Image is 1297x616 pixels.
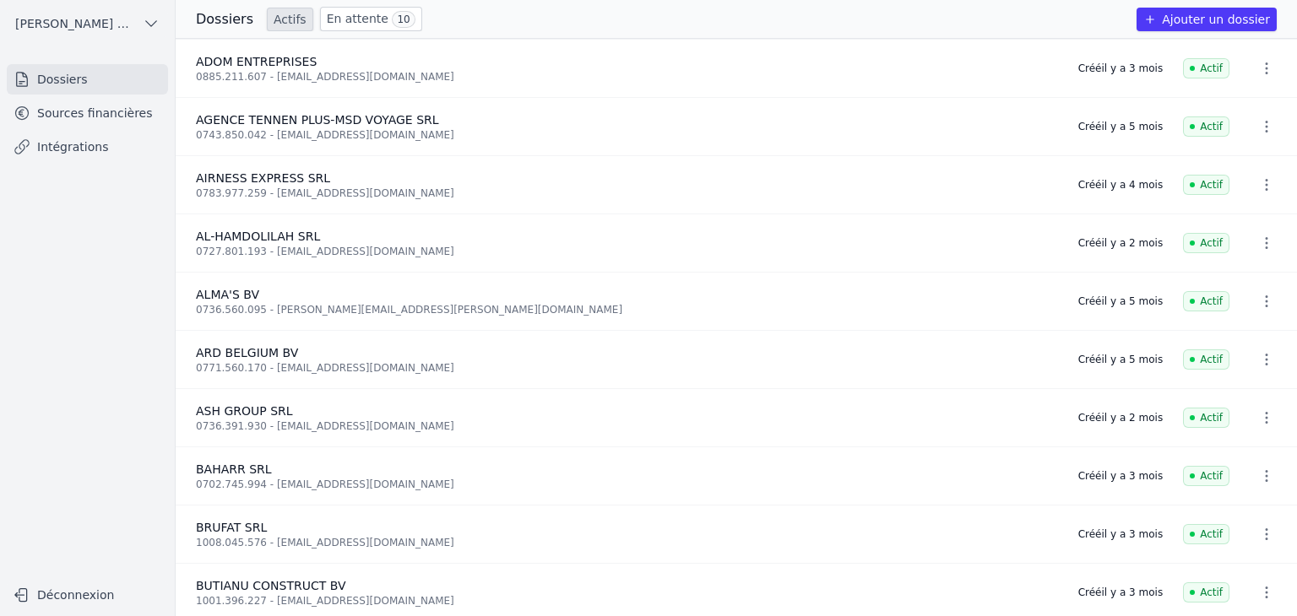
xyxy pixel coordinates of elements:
div: 1001.396.227 - [EMAIL_ADDRESS][DOMAIN_NAME] [196,594,1058,608]
span: ASH GROUP SRL [196,404,293,418]
h3: Dossiers [196,9,253,30]
div: Créé il y a 3 mois [1078,527,1163,541]
span: Actif [1183,466,1229,486]
span: Actif [1183,175,1229,195]
div: 1008.045.576 - [EMAIL_ADDRESS][DOMAIN_NAME] [196,536,1058,549]
span: ALMA'S BV [196,288,259,301]
div: Créé il y a 3 mois [1078,62,1163,75]
span: Actif [1183,524,1229,544]
div: 0727.801.193 - [EMAIL_ADDRESS][DOMAIN_NAME] [196,245,1058,258]
span: Actif [1183,58,1229,78]
span: ADOM ENTREPRISES [196,55,317,68]
span: AIRNESS EXPRESS SRL [196,171,330,185]
span: BRUFAT SRL [196,521,267,534]
button: [PERSON_NAME] ET PARTNERS SRL [7,10,168,37]
a: Dossiers [7,64,168,95]
span: AL-HAMDOLILAH SRL [196,230,320,243]
div: Créé il y a 5 mois [1078,294,1163,308]
div: Créé il y a 2 mois [1078,411,1163,424]
div: 0783.977.259 - [EMAIL_ADDRESS][DOMAIN_NAME] [196,186,1058,200]
div: Créé il y a 5 mois [1078,353,1163,366]
a: Intégrations [7,132,168,162]
div: 0885.211.607 - [EMAIL_ADDRESS][DOMAIN_NAME] [196,70,1058,84]
div: Créé il y a 5 mois [1078,120,1163,133]
span: Actif [1183,233,1229,253]
a: En attente 10 [320,7,422,31]
div: Créé il y a 4 mois [1078,178,1163,192]
div: Créé il y a 3 mois [1078,469,1163,483]
div: Créé il y a 3 mois [1078,586,1163,599]
span: ARD BELGIUM BV [196,346,298,359]
div: 0771.560.170 - [EMAIL_ADDRESS][DOMAIN_NAME] [196,361,1058,375]
div: 0736.560.095 - [PERSON_NAME][EMAIL_ADDRESS][PERSON_NAME][DOMAIN_NAME] [196,303,1058,316]
div: Créé il y a 2 mois [1078,236,1163,250]
div: 0702.745.994 - [EMAIL_ADDRESS][DOMAIN_NAME] [196,478,1058,491]
a: Sources financières [7,98,168,128]
div: 0743.850.042 - [EMAIL_ADDRESS][DOMAIN_NAME] [196,128,1058,142]
span: Actif [1183,291,1229,311]
span: BUTIANU CONSTRUCT BV [196,579,346,592]
span: 10 [392,11,415,28]
span: Actif [1183,349,1229,370]
span: AGENCE TENNEN PLUS-MSD VOYAGE SRL [196,113,439,127]
span: Actif [1183,116,1229,137]
span: [PERSON_NAME] ET PARTNERS SRL [15,15,136,32]
button: Déconnexion [7,581,168,608]
span: Actif [1183,582,1229,602]
button: Ajouter un dossier [1137,8,1277,31]
a: Actifs [267,8,313,31]
span: Actif [1183,408,1229,428]
div: 0736.391.930 - [EMAIL_ADDRESS][DOMAIN_NAME] [196,419,1058,433]
span: BAHARR SRL [196,462,272,476]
